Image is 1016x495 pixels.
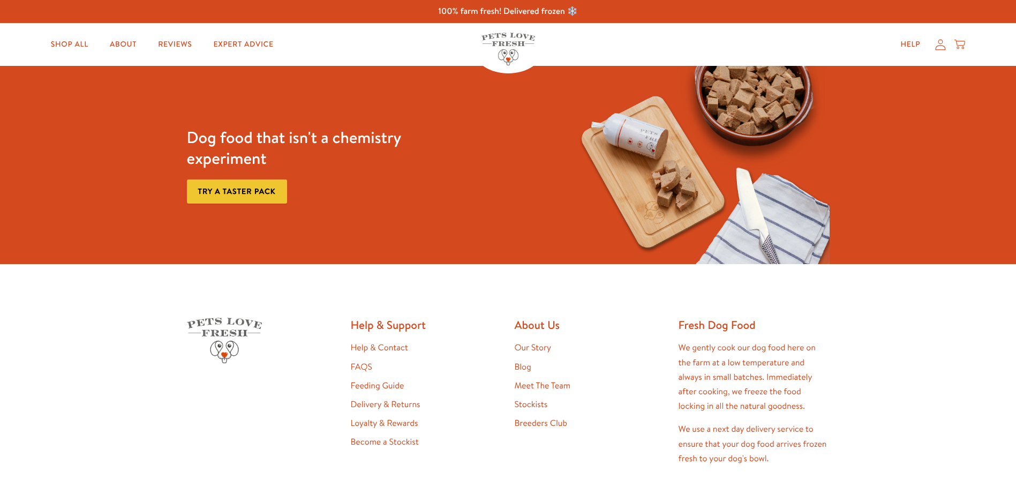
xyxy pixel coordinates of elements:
[187,318,262,363] img: Pets Love Fresh
[679,422,830,466] p: We use a next day delivery service to ensure that your dog food arrives frozen fresh to your dog'...
[892,34,929,55] a: Help
[351,399,420,410] a: Delivery & Returns
[351,436,419,448] a: Become a Stockist
[679,318,830,332] h2: Fresh Dog Food
[481,33,535,65] img: Pets Love Fresh
[187,179,287,204] a: Try a taster pack
[101,34,145,55] a: About
[205,34,282,55] a: Expert Advice
[351,361,372,373] a: FAQS
[515,361,531,373] a: Blog
[187,127,450,169] h3: Dog food that isn't a chemistry experiment
[351,417,418,429] a: Loyalty & Rewards
[515,342,552,354] a: Our Story
[515,318,666,332] h2: About Us
[351,380,404,392] a: Feeding Guide
[515,380,570,392] a: Meet The Team
[42,34,97,55] a: Shop All
[515,399,548,410] a: Stockists
[515,417,567,429] a: Breeders Club
[679,341,830,414] p: We gently cook our dog food here on the farm at a low temperature and always in small batches. Im...
[567,66,830,264] img: Fussy
[149,34,200,55] a: Reviews
[351,318,502,332] h2: Help & Support
[351,342,408,354] a: Help & Contact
